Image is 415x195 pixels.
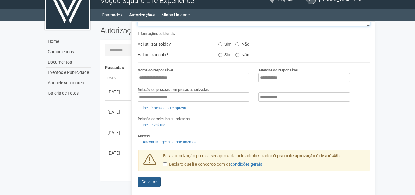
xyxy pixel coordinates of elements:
a: Galeria de Fotos [46,88,91,98]
label: Nome do responsável [138,68,173,73]
a: Chamados [102,11,122,19]
a: Documentos [46,57,91,68]
input: Não [235,53,239,57]
label: Declaro que li e concordo com os [163,162,262,168]
input: Sim [218,53,222,57]
a: Minha Unidade [161,11,190,19]
h2: Autorizações [100,26,231,35]
label: Relação de pessoas e empresas autorizadas [138,87,209,92]
label: Anexos [138,133,150,139]
a: Comunicados [46,47,91,57]
div: Vai utilizar cola? [133,50,213,59]
div: Esta autorização precisa ser aprovada pelo administrador. [158,153,370,171]
input: Sim [218,42,222,46]
strong: O prazo de aprovação é de até 48h. [273,153,341,158]
label: Relação de veículos autorizados [138,116,190,122]
div: [DATE] [107,89,130,95]
a: Incluir veículo [138,122,167,128]
a: Incluir pessoa ou empresa [138,105,188,111]
label: Sim [218,40,231,47]
div: Vai utilizar solda? [133,40,213,49]
a: Anexar imagens ou documentos [138,139,198,145]
th: Data [105,73,132,83]
label: Informações adicionais [138,31,175,37]
label: Telefone do responsável [258,68,298,73]
input: Não [235,42,239,46]
a: condições gerais [230,162,262,167]
a: Autorizações [129,11,155,19]
input: Declaro que li e concordo com oscondições gerais [163,162,167,166]
label: Sim [218,50,231,57]
label: Não [235,50,249,57]
a: Home [46,37,91,47]
h4: Passadas [105,65,366,70]
div: [DATE] [107,150,130,156]
a: Eventos e Publicidade [46,68,91,78]
div: [DATE] [107,130,130,136]
div: [DATE] [107,109,130,115]
label: Não [235,40,249,47]
span: Solicitar [142,179,157,184]
a: Anuncie sua marca [46,78,91,88]
button: Solicitar [138,177,161,187]
div: [DATE] [107,176,130,183]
